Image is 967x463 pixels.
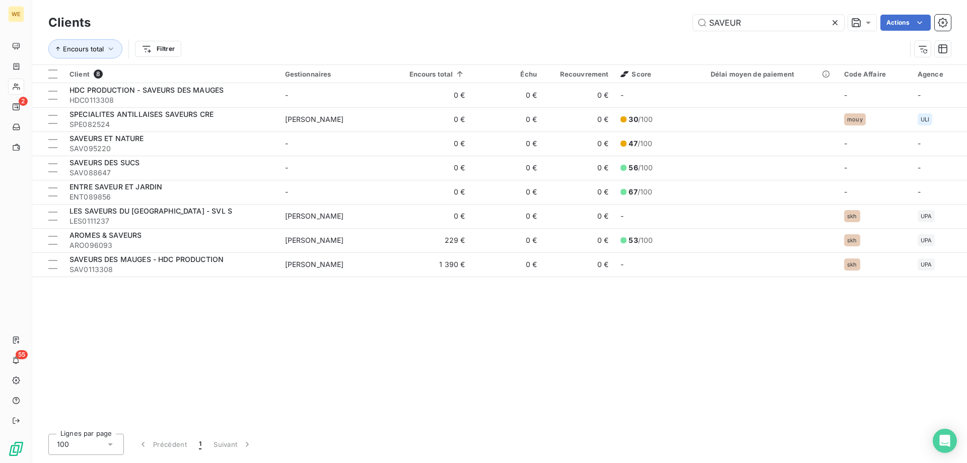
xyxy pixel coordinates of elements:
button: Actions [880,15,931,31]
span: - [844,91,847,99]
span: - [918,163,921,172]
span: - [918,91,921,99]
span: - [844,163,847,172]
td: 0 € [471,228,543,252]
span: - [844,139,847,148]
button: 1 [193,434,208,455]
span: /100 [629,163,653,173]
span: - [285,139,288,148]
span: 56 [629,163,638,172]
span: UPA [921,237,932,243]
span: 30 [629,115,638,123]
span: /100 [629,114,653,124]
td: 0 € [543,131,615,156]
span: 47 [629,139,637,148]
div: Open Intercom Messenger [933,429,957,453]
span: /100 [629,187,652,197]
button: Encours total [48,39,122,58]
span: SAVEURS DES MAUGES - HDC PRODUCTION [70,255,224,263]
td: 0 € [471,156,543,180]
span: [PERSON_NAME] [285,236,344,244]
span: Client [70,70,90,78]
span: UPA [921,261,932,268]
span: LES0111237 [70,216,273,226]
div: Code Affaire [844,70,906,78]
td: 0 € [471,107,543,131]
span: /100 [629,139,652,149]
td: 0 € [471,252,543,277]
div: Encours total [401,70,465,78]
td: 0 € [395,131,471,156]
div: Recouvrement [549,70,609,78]
span: 53 [629,236,638,244]
span: /100 [629,235,653,245]
td: 229 € [395,228,471,252]
span: Encours total [63,45,104,53]
span: 2 [19,97,28,106]
span: 55 [16,350,28,359]
td: 0 € [471,83,543,107]
td: 0 € [395,83,471,107]
span: 8 [94,70,103,79]
span: skh [847,261,857,268]
span: - [285,187,288,196]
span: ENT089856 [70,192,273,202]
span: - [285,91,288,99]
td: 0 € [543,83,615,107]
td: 0 € [543,228,615,252]
td: 0 € [395,204,471,228]
div: Échu [477,70,537,78]
span: - [620,260,624,269]
span: Score [620,70,651,78]
div: Agence [918,70,961,78]
span: SAV095220 [70,144,273,154]
span: mouy [847,116,863,122]
span: ENTRE SAVEUR ET JARDIN [70,182,162,191]
span: - [285,163,288,172]
span: skh [847,213,857,219]
td: 0 € [395,107,471,131]
td: 1 390 € [395,252,471,277]
span: UPA [921,213,932,219]
span: 67 [629,187,637,196]
span: - [844,187,847,196]
td: 0 € [471,180,543,204]
span: LES SAVEURS DU [GEOGRAPHIC_DATA] - SVL S [70,207,232,215]
span: SPECIALITES ANTILLAISES SAVEURS CRE [70,110,214,118]
span: 100 [57,439,69,449]
button: Précédent [132,434,193,455]
span: SAVEURS DES SUCS [70,158,140,167]
div: WE [8,6,24,22]
td: 0 € [471,204,543,228]
span: HDC PRODUCTION - SAVEURS DES MAUGES [70,86,224,94]
span: [PERSON_NAME] [285,212,344,220]
span: skh [847,237,857,243]
td: 0 € [543,252,615,277]
span: - [620,212,624,220]
span: AROMES & SAVEURS [70,231,142,239]
h3: Clients [48,14,91,32]
span: - [918,139,921,148]
span: SAV088647 [70,168,273,178]
div: Gestionnaires [285,70,390,78]
td: 0 € [543,156,615,180]
div: Délai moyen de paiement [711,70,833,78]
td: 0 € [543,180,615,204]
span: HDC0113308 [70,95,273,105]
span: ULI [921,116,929,122]
td: 0 € [395,156,471,180]
span: - [918,187,921,196]
span: [PERSON_NAME] [285,260,344,269]
span: - [620,91,624,99]
td: 0 € [543,204,615,228]
td: 0 € [471,131,543,156]
a: 2 [8,99,24,115]
button: Suivant [208,434,258,455]
span: [PERSON_NAME] [285,115,344,123]
span: SAV0113308 [70,264,273,275]
span: 1 [199,439,201,449]
span: SAVEURS ET NATURE [70,134,144,143]
td: 0 € [543,107,615,131]
span: ARO096093 [70,240,273,250]
td: 0 € [395,180,471,204]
